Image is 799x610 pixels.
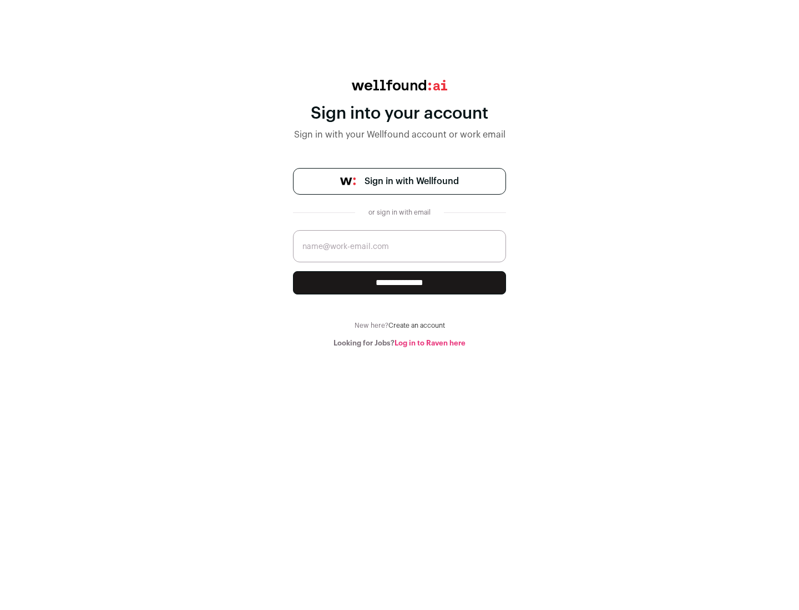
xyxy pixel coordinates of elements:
[293,321,506,330] div: New here?
[293,128,506,141] div: Sign in with your Wellfound account or work email
[340,177,356,185] img: wellfound-symbol-flush-black-fb3c872781a75f747ccb3a119075da62bfe97bd399995f84a933054e44a575c4.png
[293,104,506,124] div: Sign into your account
[388,322,445,329] a: Create an account
[395,339,466,347] a: Log in to Raven here
[364,208,435,217] div: or sign in with email
[293,168,506,195] a: Sign in with Wellfound
[365,175,459,188] span: Sign in with Wellfound
[352,80,447,90] img: wellfound:ai
[293,339,506,348] div: Looking for Jobs?
[293,230,506,262] input: name@work-email.com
